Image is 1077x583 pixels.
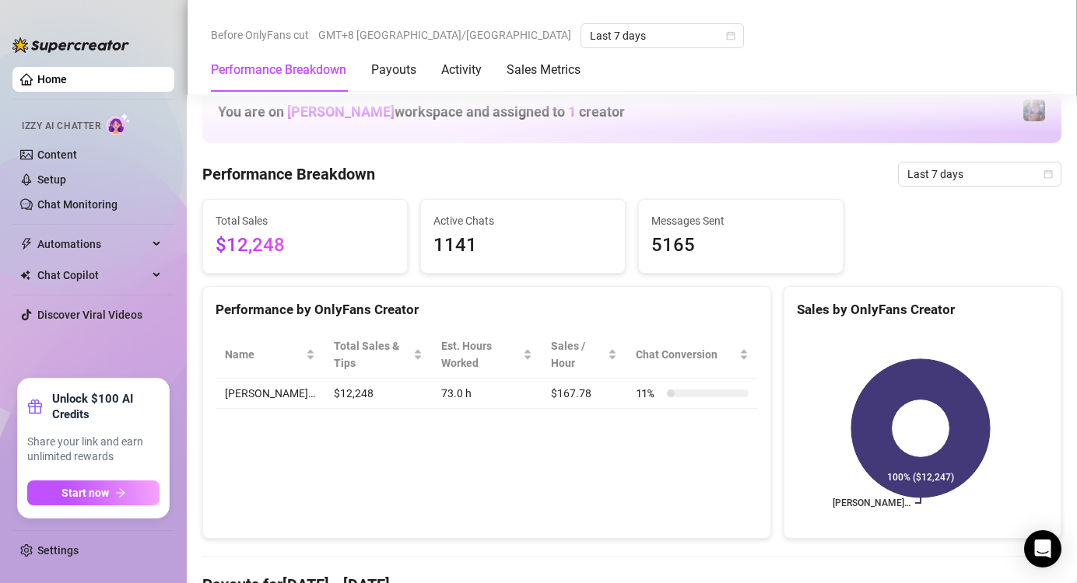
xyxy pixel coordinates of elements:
span: Last 7 days [907,162,1052,186]
h4: Performance Breakdown [202,163,375,185]
span: 5165 [651,231,830,260]
span: Share your link and earn unlimited rewards [27,435,160,465]
span: Total Sales & Tips [334,337,410,372]
span: Start now [61,487,109,499]
img: Jaylie [1023,99,1045,121]
a: Settings [37,544,79,557]
td: 73.0 h [432,379,542,409]
span: Messages Sent [651,212,830,229]
div: Open Intercom Messenger [1024,530,1061,567]
th: Sales / Hour [542,331,626,379]
div: Performance by OnlyFans Creator [216,299,758,320]
span: Name [225,346,303,363]
a: Home [37,73,67,86]
button: Start nowarrow-right [27,480,160,505]
span: 1 [568,103,576,120]
td: [PERSON_NAME]… [216,379,325,409]
th: Chat Conversion [626,331,758,379]
span: Active Chats [433,212,612,229]
span: thunderbolt [20,238,33,250]
span: [PERSON_NAME] [287,103,395,120]
span: calendar [726,31,735,40]
a: Setup [37,173,66,186]
text: [PERSON_NAME]… [833,497,910,508]
span: Last 7 days [590,24,735,47]
span: arrow-right [115,487,126,498]
span: 11 % [636,385,661,402]
span: GMT+8 [GEOGRAPHIC_DATA]/[GEOGRAPHIC_DATA] [318,23,571,47]
span: 1141 [433,231,612,260]
span: gift [27,399,43,414]
img: Chat Copilot [20,270,30,281]
span: Automations [37,232,148,257]
div: Est. Hours Worked [441,337,520,372]
a: Content [37,148,77,161]
div: Performance Breakdown [211,61,346,79]
span: Sales / Hour [551,337,605,372]
span: $12,248 [216,231,395,260]
td: $12,248 [325,379,432,409]
span: Chat Conversion [636,346,736,363]
span: Total Sales [216,212,395,229]
a: Discover Viral Videos [37,309,142,321]
div: Payouts [371,61,416,79]
h1: You are on workspace and assigned to creator [218,103,625,120]
a: Chat Monitoring [37,198,118,211]
span: Before OnlyFans cut [211,23,309,47]
img: AI Chatter [107,113,131,135]
th: Name [216,331,325,379]
div: Sales by OnlyFans Creator [797,299,1048,320]
span: calendar [1044,169,1053,179]
strong: Unlock $100 AI Credits [52,391,160,422]
span: Izzy AI Chatter [22,119,100,134]
td: $167.78 [542,379,626,409]
span: Chat Copilot [37,263,148,288]
div: Sales Metrics [507,61,581,79]
img: logo-BBDzfeDw.svg [12,37,129,53]
div: Activity [441,61,482,79]
th: Total Sales & Tips [325,331,432,379]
